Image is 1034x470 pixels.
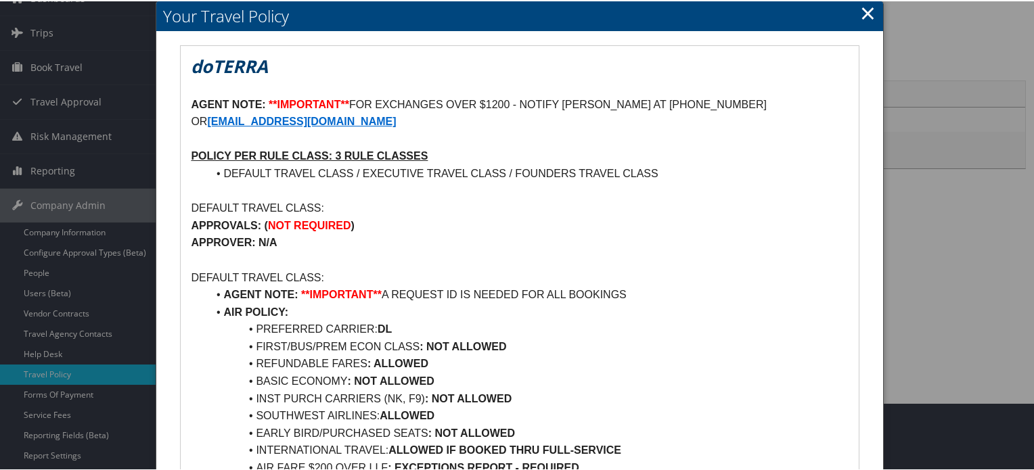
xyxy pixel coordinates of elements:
strong: : NOT ALLOWED [425,392,512,403]
li: PREFERRED CARRIER: [207,319,848,337]
strong: : NOT ALLOWED [348,374,434,385]
strong: ) [351,218,355,230]
strong: : ALLOWED [367,356,428,368]
a: [EMAIL_ADDRESS][DOMAIN_NAME] [207,114,396,126]
strong: ALLOWED IF BOOKED THRU FULL-SERVICE [388,443,621,454]
strong: APPROVER: N/A [191,235,277,247]
strong: : NOT ALLOWED [428,426,515,438]
p: DEFAULT TRAVEL CLASS: [191,268,848,285]
strong: NOT REQUIRED [268,218,351,230]
li: EARLY BIRD/PURCHASED SEATS [207,423,848,441]
strong: AIR POLICY: [223,305,288,316]
u: POLICY PER RULE CLASS: 3 RULE CLASSES [191,149,428,160]
li: INTERNATIONAL TRAVEL: [207,440,848,458]
p: DEFAULT TRAVEL CLASS: [191,198,848,216]
strong: DL [378,322,392,333]
strong: AGENT NOTE: [223,287,298,299]
em: doTERRA [191,53,268,77]
li: A REQUEST ID IS NEEDED FOR ALL BOOKINGS [207,285,848,302]
strong: APPROVALS: ( [191,218,267,230]
strong: : NOT ALLOWED [420,339,506,351]
li: DEFAULT TRAVEL CLASS / EXECUTIVE TRAVEL CLASS / FOUNDERS TRAVEL CLASS [207,164,848,181]
li: INST PURCH CARRIERS (NK, F9) [207,389,848,406]
strong: AGENT NOTE: [191,97,265,109]
li: BASIC ECONOMY [207,371,848,389]
strong: ALLOWED [380,408,434,420]
p: FOR EXCHANGES OVER $1200 - NOTIFY [PERSON_NAME] AT [PHONE_NUMBER] OR [191,95,848,129]
li: REFUNDABLE FARES [207,354,848,371]
li: SOUTHWEST AIRLINES: [207,406,848,423]
li: FIRST/BUS/PREM ECON CLASS [207,337,848,354]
